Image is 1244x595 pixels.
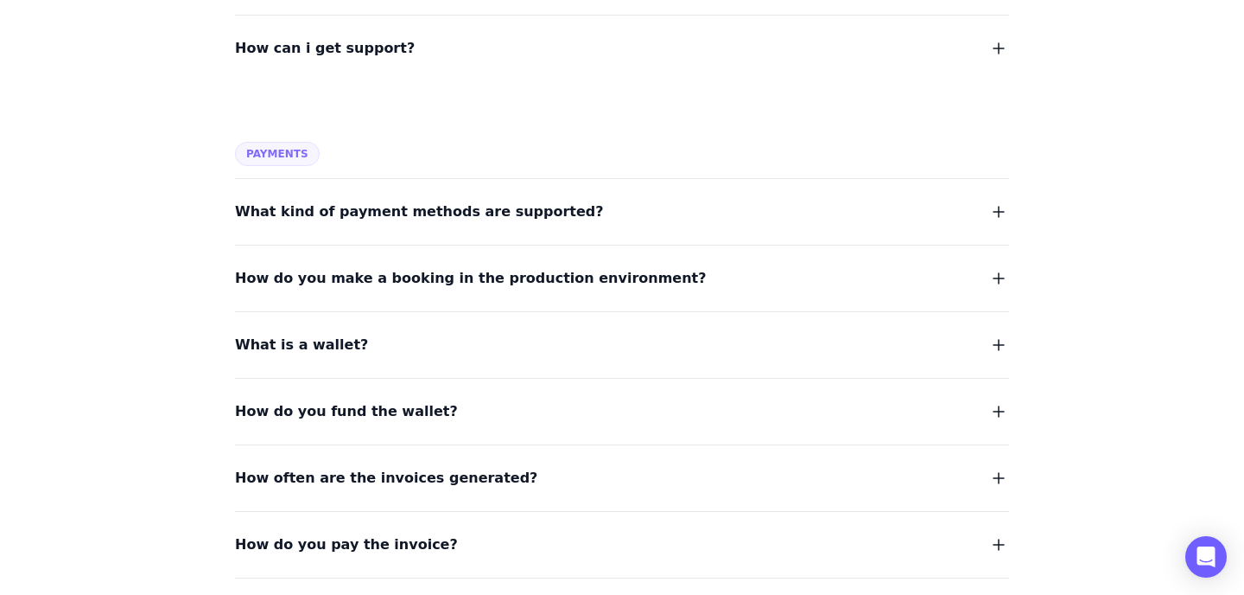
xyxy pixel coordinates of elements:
[235,533,458,557] span: How do you pay the invoice?
[235,333,368,357] span: What is a wallet?
[235,200,604,224] span: What kind of payment methods are supported?
[235,266,707,291] span: How do you make a booking in the production environment?
[235,533,1009,557] button: How do you pay the invoice?
[235,333,1009,357] button: What is a wallet?
[1185,536,1227,578] div: Open Intercom Messenger
[235,400,458,424] span: How do you fund the wallet?
[235,36,1009,61] button: How can i get support?
[235,466,537,490] span: How often are the invoices generated?
[235,142,320,166] span: Payments
[235,400,1009,424] button: How do you fund the wallet?
[235,36,415,61] span: How can i get support?
[235,200,1009,224] button: What kind of payment methods are supported?
[235,266,1009,291] button: How do you make a booking in the production environment?
[235,466,1009,490] button: How often are the invoices generated?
